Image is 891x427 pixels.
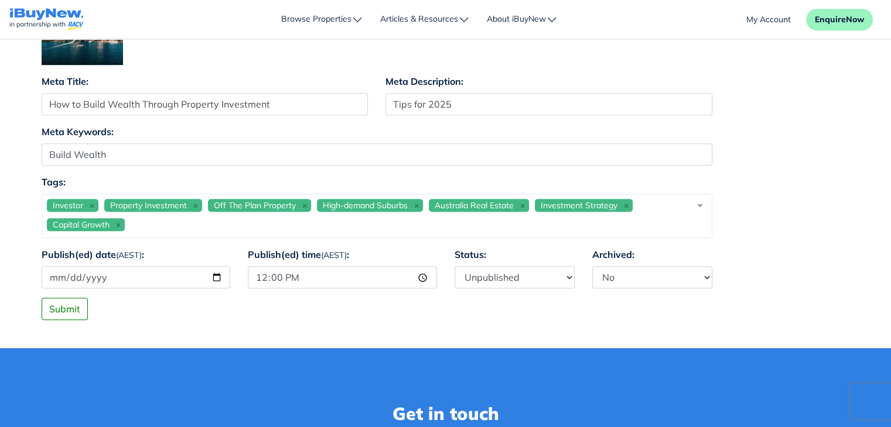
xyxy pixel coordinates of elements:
[9,317,475,327] span: Wealth through property doesn’t come from buying at random — it comes from having a clear plan. A...
[385,75,463,87] strong: Meta Description:
[9,276,271,297] strong: 1. Start with a Clear Strategy
[321,250,347,260] small: (AEST)
[42,126,114,137] strong: Meta Keywords:
[435,200,514,211] span: Australia Real Estate
[9,150,128,171] strong: Tips for 2025
[592,249,634,260] strong: Archived:
[42,298,88,320] button: Submit
[9,5,84,34] a: navigations
[9,388,646,411] span: Your answers will guide the type of property, location, and investment structure that makes sense...
[33,366,216,376] span: What’s my timeline for holding the property?
[42,93,368,115] input: 255 characters maximum
[541,200,617,211] span: Investment Strategy
[42,176,66,188] strong: Tags:
[846,14,864,25] span: Now
[33,353,244,363] span: How much equity or capital do I have to work with?
[323,200,408,211] span: High-demand Suburbs
[42,249,144,260] strong: Publish(ed) date :
[110,200,187,211] span: Property Investment
[9,219,652,255] span: Property investment has long been one of the most reliable ways to build wealth. With the right s...
[42,143,712,166] input: 255 characters maximum
[9,8,84,31] img: logo
[33,340,414,350] span: What are my financial goals (cash flow, capital growth, retirement planning, debt reduction)?
[255,401,636,427] h3: Get in touch
[214,200,296,211] span: Off The Plan Property
[455,249,486,260] strong: Status:
[746,13,791,26] a: account
[42,75,88,87] strong: Meta Title:
[248,249,349,260] strong: Publish(ed) time :
[53,200,83,211] span: Investor
[385,93,712,115] input: 255 characters maximum
[116,250,142,260] small: (AEST)
[806,9,873,30] button: EnquireNow
[53,219,110,230] span: Capital Growth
